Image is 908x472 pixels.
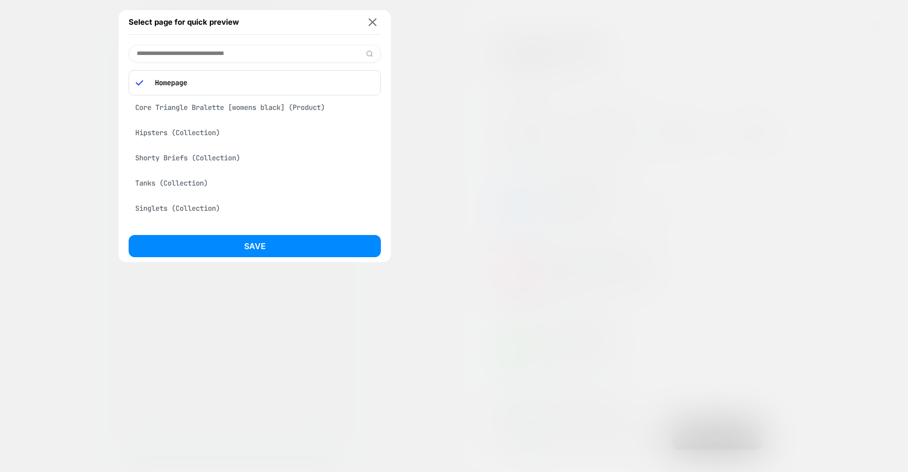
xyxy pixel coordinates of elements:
img: blue checkmark [136,79,143,87]
div: Tanks (Collection) [129,173,381,193]
button: Save [129,235,381,257]
img: edit [366,50,373,57]
div: Core Triangle Bralette [womens black] (Product) [129,98,381,117]
p: Homepage [150,78,374,87]
span: Select page for quick preview [129,17,239,27]
img: close [369,18,377,26]
div: ReNaked Rib (Collection) [129,224,381,243]
div: Shorty Briefs (Collection) [129,148,381,167]
div: Hipsters (Collection) [129,123,381,142]
div: Singlets (Collection) [129,199,381,218]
